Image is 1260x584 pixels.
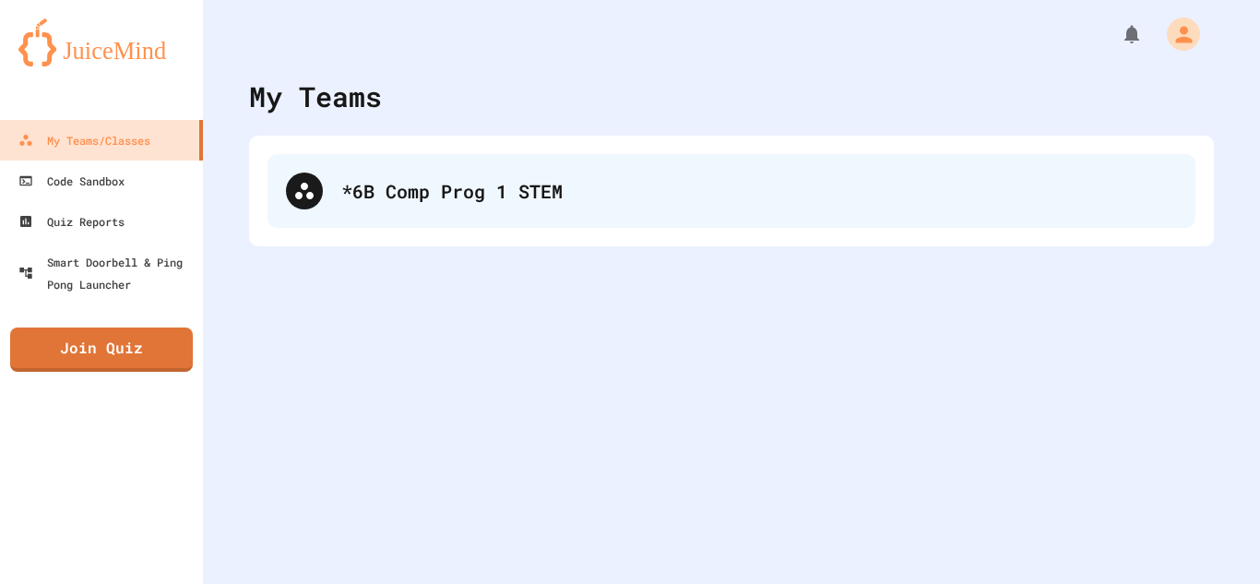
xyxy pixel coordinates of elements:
div: *6B Comp Prog 1 STEM [267,154,1195,228]
div: Smart Doorbell & Ping Pong Launcher [18,251,196,295]
img: logo-orange.svg [18,18,184,66]
div: My Teams/Classes [18,129,150,151]
div: *6B Comp Prog 1 STEM [341,177,1177,205]
div: Quiz Reports [18,210,125,232]
div: My Notifications [1087,18,1147,50]
div: My Account [1147,13,1205,55]
div: Code Sandbox [18,170,125,192]
a: Join Quiz [10,328,193,372]
div: My Teams [249,76,382,117]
